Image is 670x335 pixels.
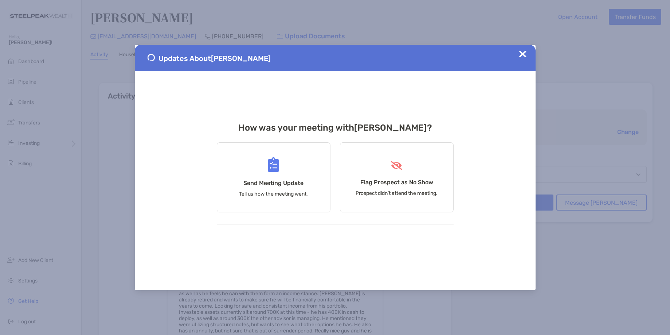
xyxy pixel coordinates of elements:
p: Prospect didn’t attend the meeting. [356,190,438,196]
span: Updates About [PERSON_NAME] [158,54,271,63]
p: Tell us how the meeting went. [239,191,308,197]
h4: Send Meeting Update [243,180,303,186]
img: Send Meeting Update [268,157,279,172]
h4: Flag Prospect as No Show [360,179,433,186]
img: Close Updates Zoe [519,50,526,58]
img: Flag Prospect as No Show [390,161,403,170]
h3: How was your meeting with [PERSON_NAME] ? [217,123,454,133]
img: Send Meeting Update 1 [148,54,155,61]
